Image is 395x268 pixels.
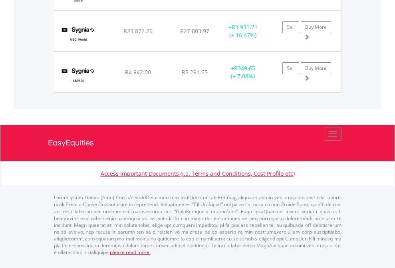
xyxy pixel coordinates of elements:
[48,125,347,161] a: EasyEquities
[282,21,299,33] a: Sell
[218,23,268,39] div: + (+ 16.47%)
[54,194,341,256] p: Lorem Ipsum Dolors (Ame) Con a/e SeddOeiusmod tem InciDiduntut Lab Etd mag aliquaen admin veniamq...
[232,23,258,31] span: R3 931.71
[110,249,151,256] a: please read more:
[182,68,208,76] span: R5 291.65
[123,27,153,35] span: R23 872.26
[234,64,255,72] span: R349.65
[282,62,299,74] a: Sell
[301,21,331,33] a: Buy More
[101,170,295,177] a: Access Important Documents (i.e. Terms and Conditions, Cost Profile etc)
[125,68,151,76] span: R4 942.00
[180,27,209,35] span: R27 803.97
[58,21,99,49] img: TFSA.SYGWD.png
[58,62,99,90] img: TFSA.SYG500.png
[301,62,331,74] a: Buy More
[218,64,268,80] div: + (+ 7.08%)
